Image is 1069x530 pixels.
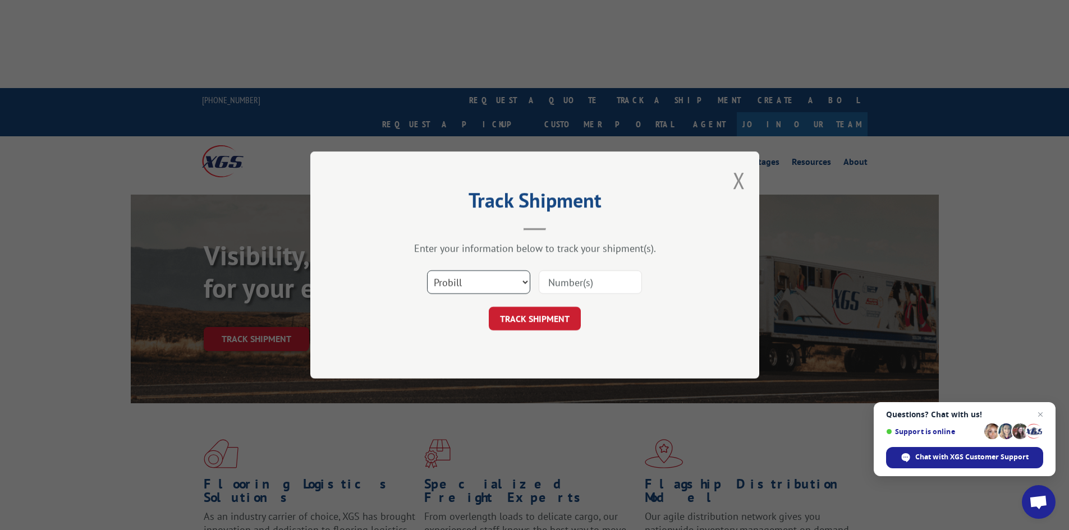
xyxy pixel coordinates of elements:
span: Close chat [1034,408,1047,421]
span: Questions? Chat with us! [886,410,1043,419]
div: Open chat [1022,485,1056,519]
button: Close modal [733,165,745,195]
div: Chat with XGS Customer Support [886,447,1043,468]
h2: Track Shipment [366,192,703,214]
button: TRACK SHIPMENT [489,307,581,330]
div: Enter your information below to track your shipment(s). [366,242,703,255]
input: Number(s) [539,270,642,294]
span: Chat with XGS Customer Support [915,452,1029,462]
span: Support is online [886,427,980,436]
